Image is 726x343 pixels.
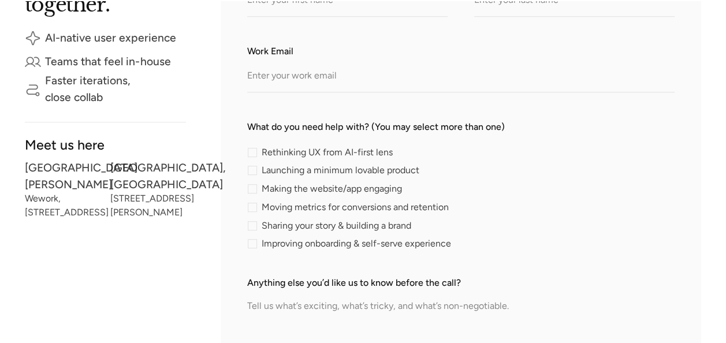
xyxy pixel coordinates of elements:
span: Sharing your story & building a brand [262,222,411,229]
span: Rethinking UX from AI-first lens [262,149,393,156]
span: Improving onboarding & self-serve experience [262,240,451,247]
div: Faster iterations, close collab [45,77,186,102]
div: [STREET_ADDRESS][PERSON_NAME] [110,195,186,216]
div: Teams that feel in-house [45,58,170,66]
div: Meet us here [25,140,186,150]
span: Moving metrics for conversions and retention [262,204,449,211]
label: Anything else you’d like us to know before the call? [247,276,675,290]
label: Work Email [247,44,675,58]
span: Making the website/app engaging [262,185,402,192]
div: AI-native user experience [45,34,176,42]
input: Enter your work email [247,61,675,92]
div: [GEOGRAPHIC_DATA], [GEOGRAPHIC_DATA] [110,163,186,188]
span: Launching a minimum lovable product [262,167,419,174]
div: [GEOGRAPHIC_DATA][PERSON_NAME] [25,163,101,188]
label: What do you need help with? (You may select more than one) [247,120,675,134]
div: Wework, [STREET_ADDRESS] [25,195,101,216]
